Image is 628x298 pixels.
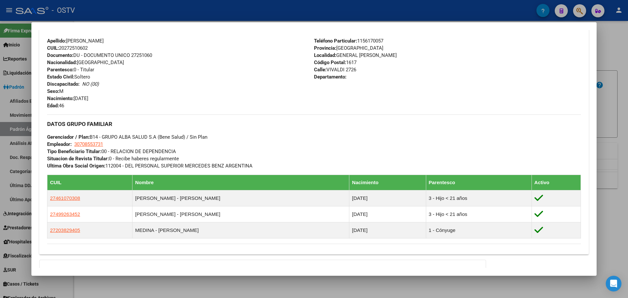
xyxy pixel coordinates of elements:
th: Activo [532,175,581,190]
td: [DATE] [349,190,426,206]
span: DU - DOCUMENTO UNICO 27251060 [47,52,152,58]
span: 46 [47,103,64,109]
span: [PERSON_NAME] [47,38,104,44]
strong: Localidad: [314,52,336,58]
td: 3 - Hijo < 21 años [426,206,532,222]
strong: Gerenciador / Plan: [47,134,90,140]
span: GENERAL [PERSON_NAME] [314,52,397,58]
span: VIVALDI 2726 [314,67,356,73]
td: [DATE] [349,222,426,238]
span: [GEOGRAPHIC_DATA] [47,60,124,65]
span: Soltero [47,74,90,80]
strong: CUIL: [47,45,59,51]
span: 27203829405 [50,227,80,233]
div: Open Intercom Messenger [606,276,621,291]
strong: Estado Civil: [47,74,74,80]
th: Nacimiento [349,175,426,190]
strong: Teléfono Particular: [314,38,357,44]
th: CUIL [47,175,132,190]
th: Parentesco [426,175,532,190]
strong: Provincia: [314,45,336,51]
strong: Sexo: [47,88,59,94]
strong: Departamento: [314,74,346,80]
strong: Empleador: [47,141,72,147]
strong: Tipo Beneficiario Titular: [47,149,101,154]
td: [PERSON_NAME] - [PERSON_NAME] [132,190,349,206]
td: [DATE] [349,206,426,222]
span: 0 - Recibe haberes regularmente [47,156,179,162]
span: 112004 - DEL PERSONAL SUPERIOR MERCEDES BENZ ARGENTINA [47,163,253,169]
span: 0 - Titular [47,67,94,73]
strong: Nacionalidad: [47,60,77,65]
span: 30708553731 [74,141,103,147]
span: 1617 [314,60,357,65]
td: 3 - Hijo < 21 años [426,190,532,206]
span: [DATE] [47,96,88,101]
span: 20272510602 [47,45,88,51]
strong: Nacimiento: [47,96,74,101]
i: NO (00) [82,81,99,87]
td: [PERSON_NAME] - [PERSON_NAME] [132,206,349,222]
span: M [47,88,63,94]
strong: Discapacitado: [47,81,79,87]
td: 1 - Cónyuge [426,222,532,238]
span: 27499263452 [50,211,80,217]
td: MEDINA - [PERSON_NAME] [132,222,349,238]
strong: Situacion de Revista Titular: [47,156,109,162]
span: 1156170057 [314,38,383,44]
strong: Parentesco: [47,67,74,73]
span: B14 - GRUPO ALBA SALUD S.A (Bene Salud) / Sin Plan [47,134,207,140]
span: 27461070308 [50,195,80,201]
strong: Documento: [47,52,73,58]
strong: Apellido: [47,38,66,44]
strong: Calle: [314,67,326,73]
strong: Ultima Obra Social Origen: [47,163,105,169]
h3: DATOS GRUPO FAMILIAR [47,120,581,128]
strong: Código Postal: [314,60,346,65]
strong: Edad: [47,103,59,109]
span: [GEOGRAPHIC_DATA] [314,45,383,51]
th: Nombre [132,175,349,190]
span: 00 - RELACION DE DEPENDENCIA [47,149,176,154]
